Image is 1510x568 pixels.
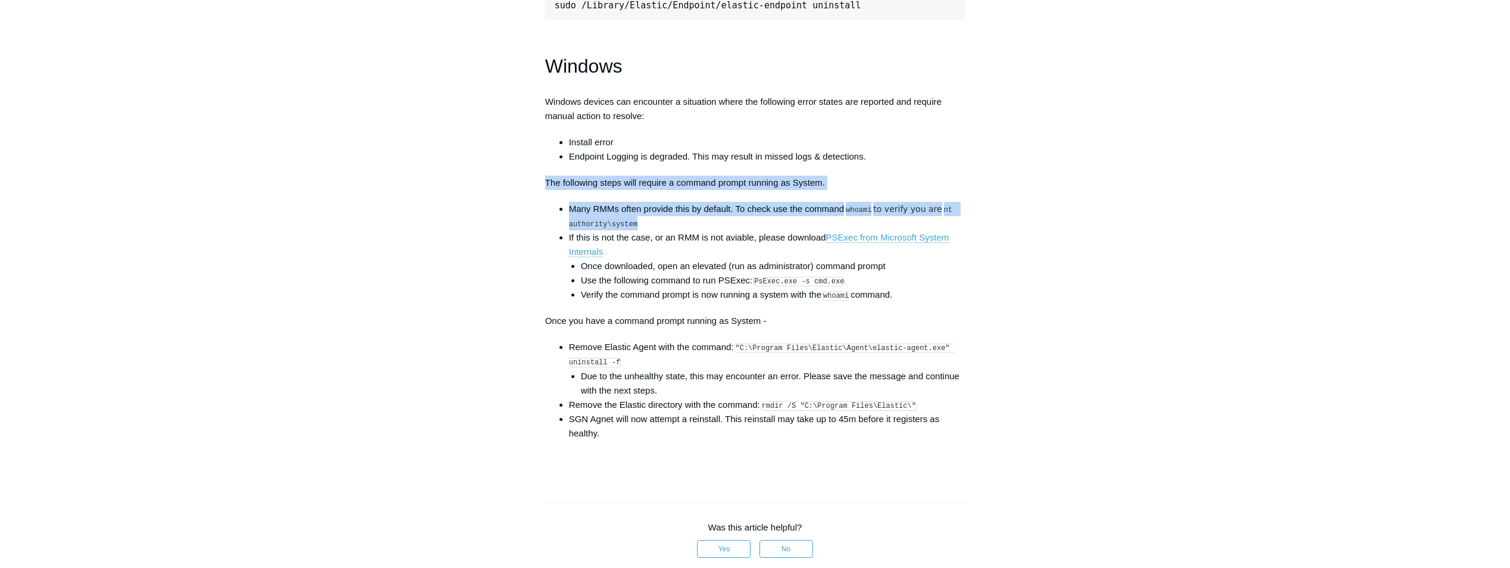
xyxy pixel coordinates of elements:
[569,149,965,164] li: Endpoint Logging is degraded. This may result in missed logs & detections.
[845,205,872,215] code: whoami
[545,314,965,328] p: Once you have a command prompt running as System -
[545,176,965,190] p: The following steps will require a command prompt running as System.
[569,398,965,412] li: Remove the Elastic directory with the command:
[697,540,751,558] button: This article was helpful
[569,202,965,230] li: Many RMMs often provide this by default. To check use the command
[581,259,965,273] li: Once downloaded, open an elevated (run as administrator) command prompt
[545,95,965,123] p: Windows devices can encounter a situation where the following error states are reported and requi...
[823,291,849,301] code: whoami
[761,401,917,411] code: rmdir /S "C:\Program Files\Elastic\"
[569,340,965,397] li: Remove Elastic Agent with the command:
[759,540,813,558] button: This article was not helpful
[708,522,802,532] span: Was this article helpful?
[873,204,942,214] span: to verify you are
[569,412,965,441] li: SGN Agnet will now attempt a reinstall. This reinstall may take up to 45m before it registers as ...
[545,51,965,82] h1: Windows
[581,273,965,288] li: Use the following command to run PSExec:
[569,344,954,367] code: "C:\Program Files\Elastic\Agent\elastic-agent.exe" uninstall -f
[581,369,965,398] li: Due to the unhealthy state, this may encounter an error. Please save the message and continue wit...
[569,232,949,257] a: PSExec from Microsoft System Internals
[754,277,845,286] code: PsExec.exe -s cmd.exe
[569,205,957,229] code: nt authority\system
[581,288,965,302] li: Verify the command prompt is now running a system with the command.
[569,230,965,302] li: If this is not the case, or an RMM is not aviable, please download
[569,135,965,149] li: Install error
